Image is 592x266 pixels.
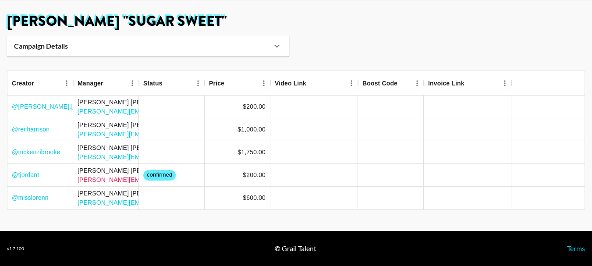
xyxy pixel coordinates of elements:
div: [PERSON_NAME] [PERSON_NAME] [78,121,235,129]
div: [PERSON_NAME] [PERSON_NAME] [78,166,235,175]
a: [PERSON_NAME][EMAIL_ADDRESS][DOMAIN_NAME] [78,131,235,138]
div: $200.00 [243,170,266,179]
div: Invoice Link [424,71,511,96]
div: v 1.7.100 [7,246,24,252]
div: $600.00 [243,193,266,202]
a: @[PERSON_NAME].[PERSON_NAME].161 [12,102,135,111]
button: Sort [464,77,477,89]
h1: [PERSON_NAME] "Sugar Sweet" [7,14,585,28]
a: @mckenzibrooke [12,148,60,156]
a: [PERSON_NAME][EMAIL_ADDRESS][DOMAIN_NAME] [78,153,235,160]
button: Sort [306,77,319,89]
button: Menu [191,77,205,90]
div: $1,750.00 [238,148,266,156]
div: Boost Code [362,71,397,96]
div: Invoice Link [428,71,464,96]
button: Menu [345,77,358,90]
a: @misslorenn [12,193,49,202]
a: [PERSON_NAME][EMAIL_ADDRESS][DOMAIN_NAME] [78,176,235,183]
strong: Campaign Details [14,42,68,50]
div: Creator [7,71,73,96]
div: [PERSON_NAME] [PERSON_NAME] [78,143,235,152]
button: Sort [103,77,116,89]
div: [PERSON_NAME] [PERSON_NAME] [78,98,286,106]
button: Menu [498,77,511,90]
a: Terms [567,244,585,252]
button: Menu [411,77,424,90]
button: Sort [224,77,237,89]
div: Price [209,71,224,96]
a: @tjordant [12,170,39,179]
a: [PERSON_NAME][EMAIL_ADDRESS][PERSON_NAME][DOMAIN_NAME] [78,199,286,206]
a: [PERSON_NAME][EMAIL_ADDRESS][PERSON_NAME][DOMAIN_NAME] [78,108,286,115]
button: Menu [60,77,73,90]
div: Creator [12,71,34,96]
div: © Grail Talent [275,244,316,253]
div: Video Link [275,71,306,96]
button: Sort [34,77,46,89]
div: Status [143,71,163,96]
span: confirmed [143,171,176,179]
div: Manager [73,71,139,96]
div: Campaign Details [7,35,289,57]
div: Status [139,71,205,96]
div: Boost Code [358,71,424,96]
div: Price [205,71,270,96]
button: Menu [126,77,139,90]
button: Sort [397,77,410,89]
div: $1,000.00 [238,125,266,134]
div: Video Link [270,71,358,96]
button: Menu [257,77,270,90]
div: Manager [78,71,103,96]
a: @reifharrison [12,125,50,134]
div: [PERSON_NAME] [PERSON_NAME] [78,189,286,198]
div: $200.00 [243,102,266,111]
button: Sort [163,77,175,89]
